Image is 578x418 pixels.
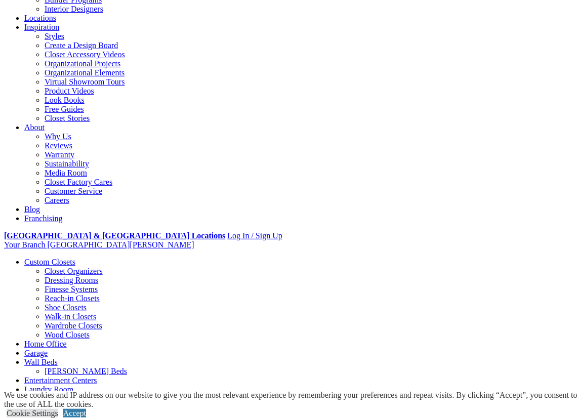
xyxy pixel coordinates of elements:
[24,14,56,22] a: Locations
[4,231,225,240] a: [GEOGRAPHIC_DATA] & [GEOGRAPHIC_DATA] Locations
[45,5,103,13] a: Interior Designers
[45,159,89,168] a: Sustainability
[4,391,578,409] div: We use cookies and IP address on our website to give you the most relevant experience by remember...
[45,285,98,294] a: Finesse Systems
[45,41,118,50] a: Create a Design Board
[45,105,84,113] a: Free Guides
[45,187,102,195] a: Customer Service
[45,68,125,77] a: Organizational Elements
[45,87,94,95] a: Product Videos
[45,150,74,159] a: Warranty
[45,169,87,177] a: Media Room
[45,312,96,321] a: Walk-in Closets
[45,196,69,204] a: Careers
[45,178,112,186] a: Closet Factory Cares
[24,23,59,31] a: Inspiration
[45,330,90,339] a: Wood Closets
[45,32,64,40] a: Styles
[45,132,71,141] a: Why Us
[24,214,63,223] a: Franchising
[45,96,85,104] a: Look Books
[45,294,100,303] a: Reach-in Closets
[45,276,98,284] a: Dressing Rooms
[24,123,45,132] a: About
[7,409,58,417] a: Cookie Settings
[24,376,97,385] a: Entertainment Centers
[24,349,48,357] a: Garage
[24,358,58,366] a: Wall Beds
[24,258,75,266] a: Custom Closets
[63,409,86,417] a: Accept
[45,50,125,59] a: Closet Accessory Videos
[45,77,125,86] a: Virtual Showroom Tours
[4,240,45,249] span: Your Branch
[24,385,73,394] a: Laundry Room
[24,205,40,214] a: Blog
[227,231,282,240] a: Log In / Sign Up
[45,367,127,375] a: [PERSON_NAME] Beds
[47,240,194,249] span: [GEOGRAPHIC_DATA][PERSON_NAME]
[45,267,103,275] a: Closet Organizers
[4,240,194,249] a: Your Branch [GEOGRAPHIC_DATA][PERSON_NAME]
[45,303,87,312] a: Shoe Closets
[45,141,72,150] a: Reviews
[45,114,90,122] a: Closet Stories
[45,321,102,330] a: Wardrobe Closets
[24,340,67,348] a: Home Office
[45,59,120,68] a: Organizational Projects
